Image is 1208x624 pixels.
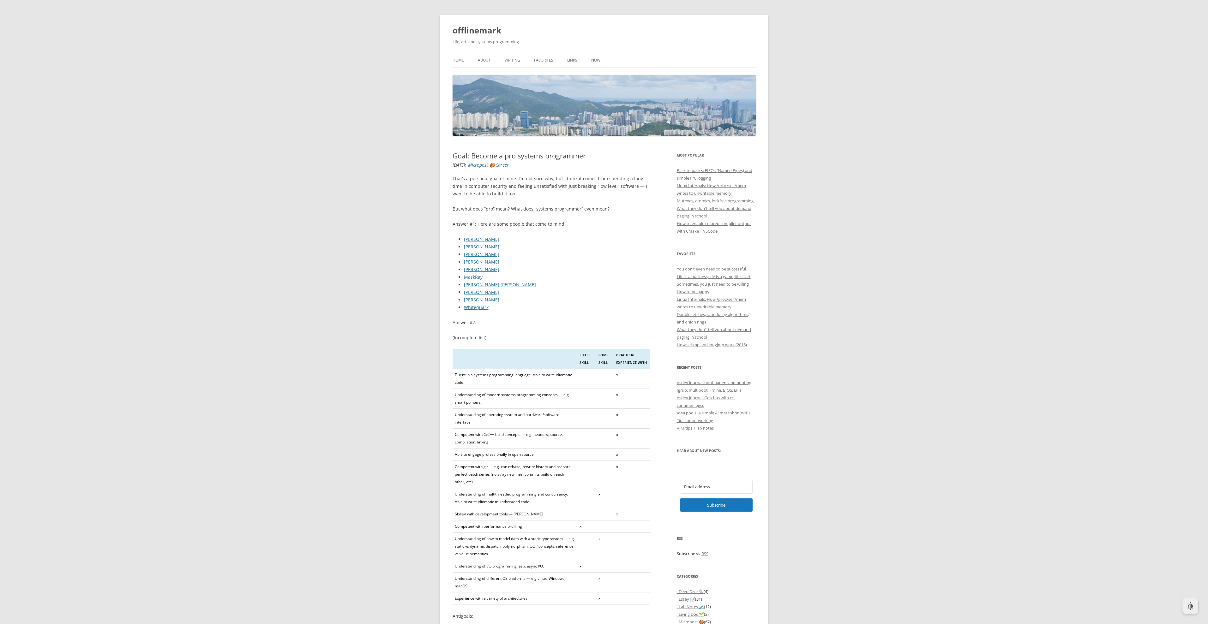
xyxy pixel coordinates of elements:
[453,592,578,605] td: Experience with a variety of architectures
[677,410,750,416] a: Idea pools: A simple AI metaphor (WIP)
[614,389,650,409] td: x
[577,520,596,533] td: x
[591,53,600,67] a: Now
[614,409,650,429] td: x
[453,508,578,520] td: Skilled with development tools — [PERSON_NAME]
[677,447,756,455] h3: Hear about new posts:
[453,152,650,160] h1: Goal: Become a pro systems programmer
[464,304,489,310] a: Whitequark
[453,220,650,228] p: Answer #1: Here are some people that come to mind
[677,342,747,348] a: How setjmp and longjmp work (2016)
[596,488,614,508] td: x
[453,389,578,409] td: Understanding of modern systems programming concepts — e.g. smart pointers.
[614,349,650,369] th: Practical experience with
[680,480,753,494] input: Email address
[677,535,756,542] h3: RSS
[677,588,756,595] li: (4)
[677,611,704,617] a: _Living Doc 🌱
[677,418,713,423] a: Tips for networking
[677,380,751,393] a: osdev journal: bootloaders and booting (grub, multiboot, limine, BIOS, EFI)
[677,550,756,557] p: Subscribe via
[453,23,501,38] a: offlinemark
[453,449,578,461] td: Able to engage professionally in open source
[680,498,753,512] button: Subscribe
[464,251,499,257] a: [PERSON_NAME]
[677,327,751,340] a: What they don’t tell you about demand paging in school
[677,152,756,159] h3: Most Popular
[453,612,650,620] p: Antigoals:
[534,53,553,67] a: Favorites
[453,162,509,168] i: : ,
[677,604,704,609] a: _Lab Notes 🧪
[464,274,483,280] a: MaskRay
[567,53,577,67] a: Links
[496,162,509,168] a: Career
[453,53,464,67] a: Home
[453,573,578,592] td: Understanding of different OS platforms — e.g Linux, Windows, macOS
[453,334,650,342] p: (Incomplete list)
[453,319,650,326] p: Answer #2:
[505,53,520,67] a: Writing
[677,281,749,287] a: Sometimes, you just need to be willing
[453,520,578,533] td: Competent with performance profiling
[677,589,704,594] a: _Deep Dive 🔍
[453,75,756,136] img: offlinemark
[614,461,650,488] td: x
[701,551,708,556] a: RSS
[677,595,756,603] li: (31)
[453,533,578,560] td: Understanding of how to model data with a static type system — e.g. static vs dynamic dispatch, p...
[596,573,614,592] td: x
[577,560,596,573] td: x
[464,236,499,242] a: [PERSON_NAME]
[464,266,499,272] a: [PERSON_NAME]
[453,429,578,449] td: Competent with C/C++ build concepts — e.g. headers, source, compilation, linking
[464,282,536,288] a: [PERSON_NAME] [PERSON_NAME]
[677,603,756,610] li: (12)
[677,183,746,196] a: Linux Internals: How /proc/self/mem writes to unwritable memory
[677,395,735,408] a: osdev journal: Gotchas with cc-runtime/libgcc
[478,53,491,67] a: About
[677,610,756,618] li: (2)
[596,533,614,560] td: x
[596,592,614,605] td: x
[614,369,650,389] td: x
[453,205,650,213] p: But what does “pro” mean? What does “systems programmer” even mean?
[614,508,650,520] td: x
[677,198,754,204] a: Mutexes, atomics, lockfree programming
[464,297,499,303] a: [PERSON_NAME]
[453,560,578,573] td: Understanding of I/O programming, esp. async I/O.
[466,162,495,168] a: _Micropost 🍪
[453,409,578,429] td: Understanding of operating system and hardware/software interface
[453,488,578,508] td: Understanding of multithreaded programming and concurrency. Able to write idiomatic multithreaded...
[677,221,751,234] a: How to enable colored compiler output with CMake + VSCode
[677,573,756,580] h3: Categories
[677,364,756,371] h3: Recent Posts
[677,266,746,272] a: You don’t even need to be successful
[677,168,752,181] a: Back to basics: FIFOs (Named Pipes) and simple IPC logging
[677,596,695,602] a: _Essay 📝
[677,425,714,431] a: VIM tips + lab notes
[677,296,746,310] a: Linux Internals: How /proc/self/mem writes to unwritable memory
[614,429,650,449] td: x
[464,259,499,265] a: [PERSON_NAME]
[453,175,650,198] p: That’s a personal goal of mine. I’m not sure why, but I think it comes from spending a long time ...
[453,369,578,389] td: Fluent in a systems programming language. Able to write idiomatic code.
[677,312,749,325] a: Double fetches, scheduling algorithms, and onion rings
[677,205,751,219] a: What they don't tell you about demand paging in school
[464,289,499,295] a: [PERSON_NAME]
[677,250,756,258] h3: Favorites
[677,289,709,294] a: How to be happy
[453,38,756,45] h2: Life, art, and systems programming
[577,349,596,369] th: Little skill
[677,274,751,279] a: Life is a business; life is a game; life is art
[453,461,578,488] td: Competent with git — e.g. can rebase, rewrite history and prepare perfect patch series (no stray ...
[453,162,465,168] time: [DATE]
[464,244,499,250] a: [PERSON_NAME]
[614,449,650,461] td: x
[596,349,614,369] th: Some skill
